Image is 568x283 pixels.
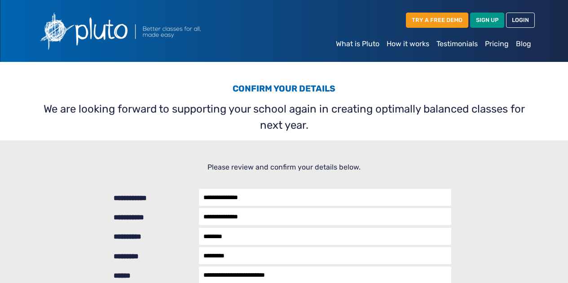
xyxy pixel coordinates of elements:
a: SIGN UP [470,13,504,27]
a: Pricing [481,35,512,53]
a: TRY A FREE DEMO [406,13,468,27]
img: Pluto logo with the text Better classes for all, made easy [34,7,249,55]
a: LOGIN [506,13,535,27]
a: What is Pluto [332,35,383,53]
h3: Confirm your details [39,83,529,97]
p: We are looking forward to supporting your school again in creating optimally balanced classes for... [39,101,529,133]
a: Blog [512,35,535,53]
p: Please review and confirm your details below. [39,162,529,173]
a: How it works [383,35,433,53]
a: Testimonials [433,35,481,53]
